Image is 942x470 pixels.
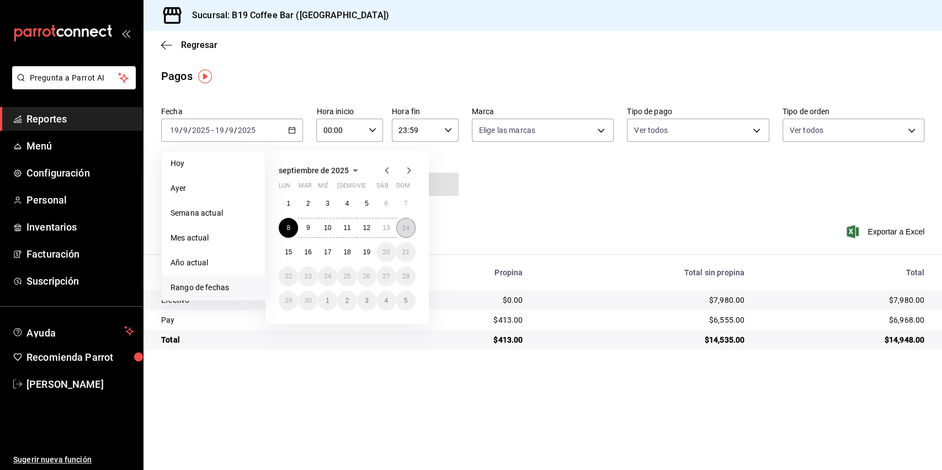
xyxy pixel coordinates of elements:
[279,291,298,311] button: 29 de septiembre de 2025
[228,126,234,135] input: --
[316,108,383,115] label: Hora inicio
[343,224,350,232] abbr: 11 de septiembre de 2025
[384,297,388,305] abbr: 4 de octubre de 2025
[849,225,924,238] span: Exportar a Excel
[357,194,376,213] button: 5 de septiembre de 2025
[363,273,370,280] abbr: 26 de septiembre de 2025
[171,232,256,244] span: Mes actual
[171,282,256,293] span: Rango de fechas
[171,183,256,194] span: Ayer
[161,40,217,50] button: Regresar
[171,257,256,269] span: Año actual
[279,194,298,213] button: 1 de septiembre de 2025
[215,126,225,135] input: --
[479,125,535,136] span: Elige las marcas
[357,218,376,238] button: 12 de septiembre de 2025
[161,314,390,325] div: Pay
[285,248,292,256] abbr: 15 de septiembre de 2025
[382,248,390,256] abbr: 20 de septiembre de 2025
[298,242,317,262] button: 16 de septiembre de 2025
[396,242,416,262] button: 21 de septiembre de 2025
[324,248,331,256] abbr: 17 de septiembre de 2025
[382,273,390,280] abbr: 27 de septiembre de 2025
[12,66,136,89] button: Pregunta a Parrot AI
[26,165,134,180] span: Configuración
[26,324,120,338] span: Ayuda
[161,108,303,115] label: Fecha
[627,108,769,115] label: Tipo de pago
[376,182,388,194] abbr: sábado
[343,273,350,280] abbr: 25 de septiembre de 2025
[279,164,362,177] button: septiembre de 2025
[376,242,396,262] button: 20 de septiembre de 2025
[762,268,924,277] div: Total
[384,200,388,207] abbr: 6 de septiembre de 2025
[318,266,337,286] button: 24 de septiembre de 2025
[337,291,356,311] button: 2 de octubre de 2025
[540,268,744,277] div: Total sin propina
[343,248,350,256] abbr: 18 de septiembre de 2025
[376,218,396,238] button: 13 de septiembre de 2025
[306,200,310,207] abbr: 2 de septiembre de 2025
[634,125,668,136] span: Ver todos
[26,350,134,365] span: Recomienda Parrot
[13,454,134,466] span: Sugerir nueva función
[790,125,823,136] span: Ver todos
[30,72,119,84] span: Pregunta a Parrot AI
[345,297,349,305] abbr: 2 de octubre de 2025
[345,200,349,207] abbr: 4 de septiembre de 2025
[318,242,337,262] button: 17 de septiembre de 2025
[304,248,311,256] abbr: 16 de septiembre de 2025
[179,126,183,135] span: /
[285,297,292,305] abbr: 29 de septiembre de 2025
[181,40,217,50] span: Regresar
[407,268,523,277] div: Propina
[26,274,134,289] span: Suscripción
[26,247,134,261] span: Facturación
[279,218,298,238] button: 8 de septiembre de 2025
[298,266,317,286] button: 23 de septiembre de 2025
[198,70,212,83] button: Tooltip marker
[326,200,329,207] abbr: 3 de septiembre de 2025
[279,242,298,262] button: 15 de septiembre de 2025
[407,314,523,325] div: $413.00
[298,218,317,238] button: 9 de septiembre de 2025
[402,273,409,280] abbr: 28 de septiembre de 2025
[183,126,188,135] input: --
[396,182,410,194] abbr: domingo
[357,291,376,311] button: 3 de octubre de 2025
[318,291,337,311] button: 1 de octubre de 2025
[318,194,337,213] button: 3 de septiembre de 2025
[376,266,396,286] button: 27 de septiembre de 2025
[298,182,311,194] abbr: martes
[357,266,376,286] button: 26 de septiembre de 2025
[363,224,370,232] abbr: 12 de septiembre de 2025
[365,200,369,207] abbr: 5 de septiembre de 2025
[365,297,369,305] abbr: 3 de octubre de 2025
[407,295,523,306] div: $0.00
[762,314,924,325] div: $6,968.00
[540,295,744,306] div: $7,980.00
[540,334,744,345] div: $14,535.00
[191,126,210,135] input: ----
[337,266,356,286] button: 25 de septiembre de 2025
[211,126,214,135] span: -
[337,218,356,238] button: 11 de septiembre de 2025
[324,224,331,232] abbr: 10 de septiembre de 2025
[304,297,311,305] abbr: 30 de septiembre de 2025
[298,291,317,311] button: 30 de septiembre de 2025
[225,126,228,135] span: /
[121,29,130,38] button: open_drawer_menu
[762,295,924,306] div: $7,980.00
[357,242,376,262] button: 19 de septiembre de 2025
[396,194,416,213] button: 7 de septiembre de 2025
[337,182,402,194] abbr: jueves
[402,224,409,232] abbr: 14 de septiembre de 2025
[279,182,290,194] abbr: lunes
[8,80,136,92] a: Pregunta a Parrot AI
[540,314,744,325] div: $6,555.00
[392,108,459,115] label: Hora fin
[337,242,356,262] button: 18 de septiembre de 2025
[404,297,408,305] abbr: 5 de octubre de 2025
[318,218,337,238] button: 10 de septiembre de 2025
